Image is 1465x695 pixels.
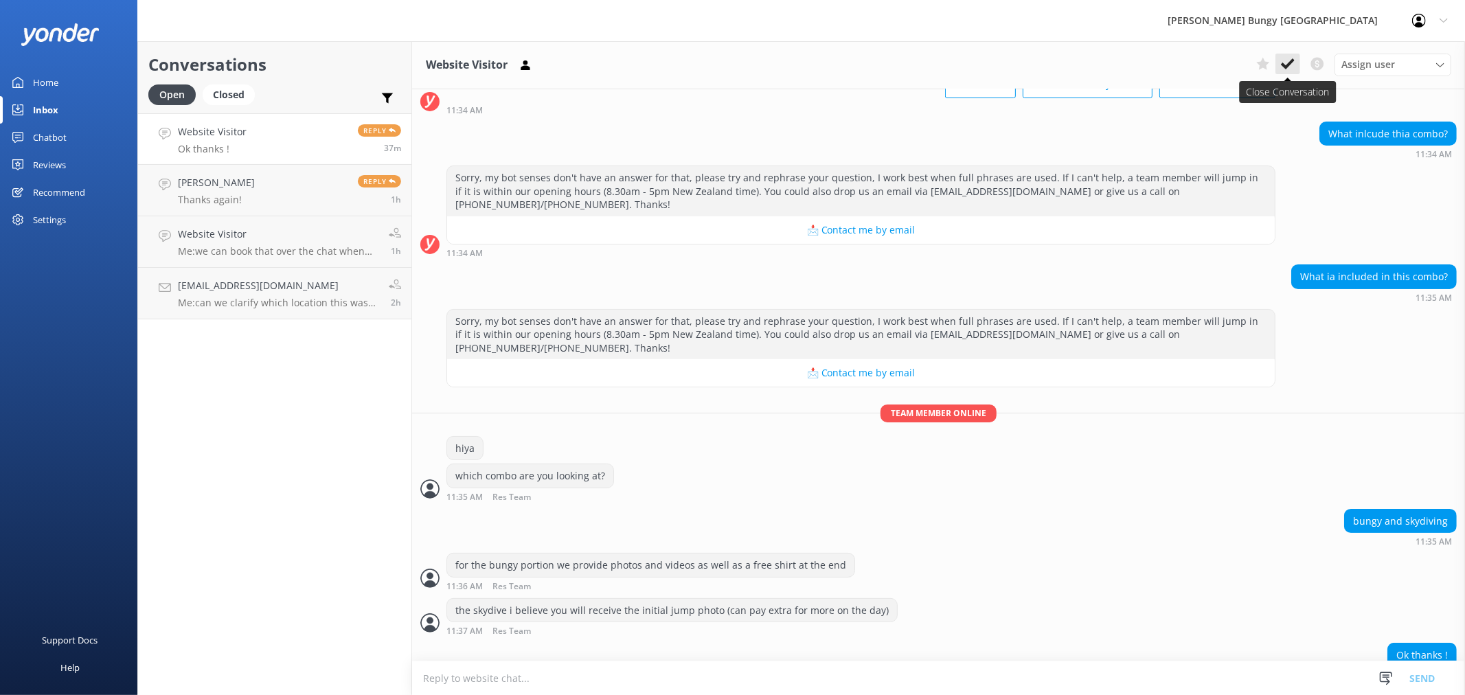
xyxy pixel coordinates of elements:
[447,359,1275,387] button: 📩 Contact me by email
[881,405,997,422] span: Team member online
[43,626,98,654] div: Support Docs
[21,23,100,46] img: yonder-white-logo.png
[148,87,203,102] a: Open
[447,599,897,622] div: the skydive i believe you will receive the initial jump photo (can pay extra for more on the day)
[1320,122,1456,146] div: What inlcude thia combo?
[446,248,1275,258] div: Sep 20 2025 11:34am (UTC +12:00) Pacific/Auckland
[446,581,855,591] div: Sep 20 2025 11:36am (UTC +12:00) Pacific/Auckland
[178,143,247,155] p: Ok thanks !
[358,175,401,187] span: Reply
[391,297,401,308] span: Sep 20 2025 09:53am (UTC +12:00) Pacific/Auckland
[178,175,255,190] h4: [PERSON_NAME]
[33,124,67,151] div: Chatbot
[447,464,613,488] div: which combo are you looking at?
[447,216,1275,244] button: 📩 Contact me by email
[446,493,483,502] strong: 11:35 AM
[1416,294,1452,302] strong: 11:35 AM
[492,627,531,636] span: Res Team
[1335,54,1451,76] div: Assign User
[178,245,378,258] p: Me: we can book that over the chat when you are ready
[446,627,483,636] strong: 11:37 AM
[391,194,401,205] span: Sep 20 2025 10:52am (UTC +12:00) Pacific/Auckland
[446,249,483,258] strong: 11:34 AM
[1416,150,1452,159] strong: 11:34 AM
[1291,293,1457,302] div: Sep 20 2025 11:35am (UTC +12:00) Pacific/Auckland
[1319,149,1457,159] div: Sep 20 2025 11:34am (UTC +12:00) Pacific/Auckland
[492,493,531,502] span: Res Team
[138,113,411,165] a: Website VisitorOk thanks !Reply37m
[33,69,58,96] div: Home
[358,124,401,137] span: Reply
[1344,536,1457,546] div: Sep 20 2025 11:35am (UTC +12:00) Pacific/Auckland
[446,106,483,115] strong: 11:34 AM
[446,626,898,636] div: Sep 20 2025 11:37am (UTC +12:00) Pacific/Auckland
[148,84,196,105] div: Open
[148,52,401,78] h2: Conversations
[447,437,483,460] div: hiya
[33,151,66,179] div: Reviews
[1416,538,1452,546] strong: 11:35 AM
[447,554,854,577] div: for the bungy portion we provide photos and videos as well as a free shirt at the end
[1388,643,1456,667] div: Ok thanks !
[33,96,58,124] div: Inbox
[426,56,508,74] h3: Website Visitor
[178,194,255,206] p: Thanks again!
[447,166,1275,216] div: Sorry, my bot senses don't have an answer for that, please try and rephrase your question, I work...
[138,268,411,319] a: [EMAIL_ADDRESS][DOMAIN_NAME]Me:can we clarify which location this was at? Is this in [GEOGRAPHIC_...
[391,245,401,257] span: Sep 20 2025 10:19am (UTC +12:00) Pacific/Auckland
[446,492,614,502] div: Sep 20 2025 11:35am (UTC +12:00) Pacific/Auckland
[178,297,378,309] p: Me: can we clarify which location this was at? Is this in [GEOGRAPHIC_DATA]?
[178,278,378,293] h4: [EMAIL_ADDRESS][DOMAIN_NAME]
[492,582,531,591] span: Res Team
[178,227,378,242] h4: Website Visitor
[138,165,411,216] a: [PERSON_NAME]Thanks again!Reply1h
[1292,265,1456,288] div: What ia included in this combo?
[138,216,411,268] a: Website VisitorMe:we can book that over the chat when you are ready1h
[446,582,483,591] strong: 11:36 AM
[384,142,401,154] span: Sep 20 2025 11:37am (UTC +12:00) Pacific/Auckland
[33,206,66,233] div: Settings
[33,179,85,206] div: Recommend
[203,87,262,102] a: Closed
[60,654,80,681] div: Help
[203,84,255,105] div: Closed
[178,124,247,139] h4: Website Visitor
[1345,510,1456,533] div: bungy and skydiving
[1341,57,1395,72] span: Assign user
[446,105,1275,115] div: Sep 20 2025 11:34am (UTC +12:00) Pacific/Auckland
[447,310,1275,360] div: Sorry, my bot senses don't have an answer for that, please try and rephrase your question, I work...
